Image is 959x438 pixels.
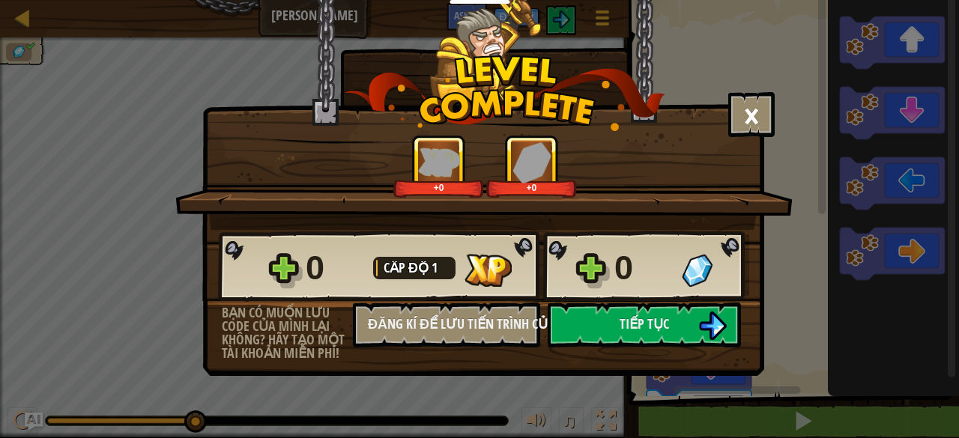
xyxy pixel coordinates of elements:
[512,142,551,183] img: Ngọc nhận được
[728,92,775,137] button: ×
[353,302,540,347] button: Đăng kí để lưu tiến trình của bạn
[620,314,669,333] span: Tiếp tục
[698,311,727,340] img: Tiếp tục
[222,306,353,360] div: Bạn có muốn lưu code của mình lại không? Hãy tạo một tài khoản miễn phí!
[306,244,364,292] div: 0
[489,182,574,193] div: +0
[344,55,665,131] img: level_complete.png
[432,258,438,277] span: 1
[396,182,481,193] div: +0
[614,244,673,292] div: 0
[682,254,713,287] img: Ngọc nhận được
[384,258,432,277] span: Cấp độ
[418,147,460,177] img: XP nhận được
[548,302,741,347] button: Tiếp tục
[465,254,512,287] img: XP nhận được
